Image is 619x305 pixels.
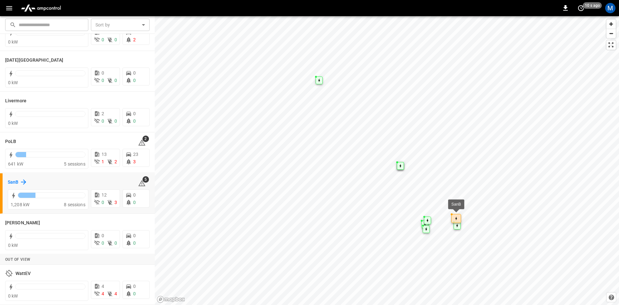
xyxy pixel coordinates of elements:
span: 0 kW [8,39,18,45]
div: Map marker [316,76,323,84]
span: 4 [102,291,104,296]
span: 0 [114,78,117,83]
span: 0 [102,200,104,205]
span: 4 [114,291,117,296]
div: Map marker [423,225,430,233]
span: 3 [114,200,117,205]
span: 13 [102,152,107,157]
span: 2 [114,159,117,164]
button: Zoom in [606,19,616,29]
div: Map marker [451,214,461,223]
img: ampcontrol.io logo [18,2,64,14]
span: 5 [142,176,149,183]
span: 0 kW [8,80,18,85]
span: 0 [133,200,136,205]
span: 0 kW [8,121,18,126]
strong: Out of View [5,257,30,262]
h6: Karma Center [5,57,63,64]
span: 2 [102,111,104,116]
span: 0 [114,118,117,124]
span: 4 [102,284,104,289]
h6: WattEV [15,270,31,277]
a: Mapbox homepage [157,296,185,303]
span: 10 s ago [583,2,602,9]
span: 0 [133,291,136,296]
span: 8 sessions [64,202,85,207]
span: 1 [102,159,104,164]
span: 0 [133,240,136,246]
h6: Livermore [5,97,26,105]
div: SanB [451,201,461,208]
span: 0 [133,111,136,116]
span: 3 [133,159,136,164]
span: 2 [133,37,136,42]
span: 0 [133,70,136,76]
span: 1,208 kW [11,202,29,207]
span: 0 [102,240,104,246]
span: 0 [133,284,136,289]
span: 0 [133,233,136,238]
span: 0 [102,37,104,42]
span: 0 [133,118,136,124]
span: 0 kW [8,243,18,248]
span: 0 [102,70,104,76]
canvas: Map [155,16,619,305]
span: 23 [133,152,138,157]
span: 0 [114,37,117,42]
span: 0 [102,233,104,238]
div: profile-icon [605,3,615,13]
button: Zoom out [606,29,616,38]
span: 5 sessions [64,161,85,167]
span: 641 kW [8,161,23,167]
div: Map marker [421,220,428,228]
div: Map marker [397,162,404,170]
span: 0 [133,78,136,83]
button: set refresh interval [576,3,586,13]
span: 0 kW [8,293,18,299]
h6: PoLB [5,138,16,145]
h6: Vernon [5,219,40,227]
span: 2 [142,136,149,142]
span: 0 [114,240,117,246]
span: 0 [133,192,136,198]
span: 0 [102,118,104,124]
div: Map marker [424,217,431,224]
span: 0 [102,78,104,83]
div: Map marker [454,222,461,229]
h6: SanB [8,179,18,186]
span: 12 [102,192,107,198]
